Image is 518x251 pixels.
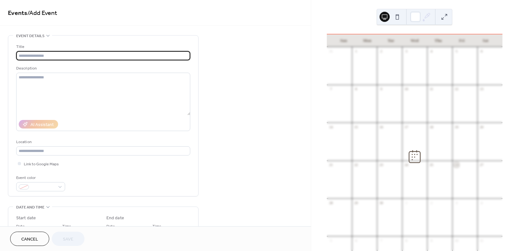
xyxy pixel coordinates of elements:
[404,124,409,129] div: 17
[429,87,434,91] div: 11
[62,223,71,230] span: Time
[354,124,359,129] div: 15
[474,34,497,47] div: Sat
[479,162,484,167] div: 27
[16,223,25,230] span: Date
[479,200,484,205] div: 4
[354,200,359,205] div: 29
[329,124,333,129] div: 14
[404,49,409,54] div: 3
[479,87,484,91] div: 13
[479,124,484,129] div: 20
[354,238,359,243] div: 6
[16,33,44,39] span: Event details
[429,124,434,129] div: 18
[427,34,450,47] div: Thu
[404,238,409,243] div: 8
[379,49,384,54] div: 2
[106,223,115,230] span: Date
[106,215,124,221] div: End date
[379,200,384,205] div: 30
[329,49,333,54] div: 31
[8,7,27,19] a: Events
[404,87,409,91] div: 10
[404,200,409,205] div: 1
[355,34,379,47] div: Mon
[16,215,36,221] div: Start date
[16,204,44,211] span: Date and time
[354,87,359,91] div: 8
[332,34,355,47] div: Sun
[404,162,409,167] div: 24
[354,49,359,54] div: 1
[21,236,38,243] span: Cancel
[379,87,384,91] div: 9
[379,34,403,47] div: Tue
[27,7,57,19] span: / Add Event
[10,232,49,246] button: Cancel
[16,175,64,181] div: Event color
[454,49,459,54] div: 5
[479,238,484,243] div: 11
[429,49,434,54] div: 4
[454,124,459,129] div: 19
[16,139,189,145] div: Location
[429,162,434,167] div: 25
[454,87,459,91] div: 12
[16,43,189,50] div: Title
[379,162,384,167] div: 23
[24,161,59,168] span: Link to Google Maps
[329,238,333,243] div: 5
[379,238,384,243] div: 7
[329,87,333,91] div: 7
[479,49,484,54] div: 6
[454,162,459,167] div: 26
[379,124,384,129] div: 16
[354,162,359,167] div: 22
[329,162,333,167] div: 21
[429,238,434,243] div: 9
[429,200,434,205] div: 2
[329,200,333,205] div: 28
[152,223,161,230] span: Time
[454,200,459,205] div: 3
[403,34,426,47] div: Wed
[16,65,189,72] div: Description
[454,238,459,243] div: 10
[450,34,474,47] div: Fri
